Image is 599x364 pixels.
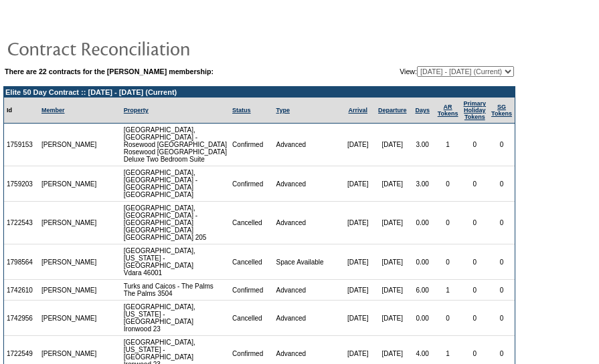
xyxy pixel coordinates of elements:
td: 1722543 [4,202,39,244]
td: Advanced [274,166,341,202]
a: Arrival [348,107,367,114]
a: Primary HolidayTokens [464,100,487,120]
td: 6.00 [410,280,435,301]
td: 0 [489,202,515,244]
td: 1 [435,280,461,301]
td: 3.00 [410,166,435,202]
td: Elite 50 Day Contract :: [DATE] - [DATE] (Current) [4,87,515,98]
b: There are 22 contracts for the [PERSON_NAME] membership: [5,67,213,75]
td: 0 [461,166,489,202]
a: Type [276,107,290,114]
td: [DATE] [341,166,375,202]
a: Departure [378,107,407,114]
td: [DATE] [375,301,410,336]
a: SGTokens [491,104,512,117]
td: 0 [461,244,489,280]
a: Status [232,107,251,114]
td: 0 [489,124,515,166]
td: Confirmed [230,124,273,166]
td: Advanced [274,280,341,301]
td: 1798564 [4,244,39,280]
td: [DATE] [341,202,375,244]
td: [GEOGRAPHIC_DATA], [GEOGRAPHIC_DATA] - [GEOGRAPHIC_DATA] [GEOGRAPHIC_DATA] [GEOGRAPHIC_DATA] 205 [121,202,230,244]
a: Days [415,107,430,114]
td: 0 [489,301,515,336]
td: [DATE] [375,166,410,202]
td: 1759203 [4,166,39,202]
td: [PERSON_NAME] [39,166,100,202]
td: 0 [461,280,489,301]
td: Cancelled [230,244,273,280]
td: [PERSON_NAME] [39,301,100,336]
td: [DATE] [375,124,410,166]
td: [GEOGRAPHIC_DATA], [US_STATE] - [GEOGRAPHIC_DATA] Ironwood 23 [121,301,230,336]
td: 0 [489,244,515,280]
td: Cancelled [230,202,273,244]
td: 0 [489,166,515,202]
td: Advanced [274,301,341,336]
td: 0 [461,301,489,336]
td: [PERSON_NAME] [39,124,100,166]
td: Space Available [274,244,341,280]
td: View: [334,66,514,77]
td: 0.00 [410,301,435,336]
td: [PERSON_NAME] [39,280,100,301]
td: 0 [435,202,461,244]
a: Member [41,107,65,114]
td: [DATE] [341,280,375,301]
td: 0.00 [410,202,435,244]
td: [DATE] [375,280,410,301]
td: Confirmed [230,280,273,301]
td: Advanced [274,202,341,244]
td: 0.00 [410,244,435,280]
td: [GEOGRAPHIC_DATA], [US_STATE] - [GEOGRAPHIC_DATA] Vdara 46001 [121,244,230,280]
td: 3.00 [410,124,435,166]
td: [GEOGRAPHIC_DATA], [GEOGRAPHIC_DATA] - Rosewood [GEOGRAPHIC_DATA] Rosewood [GEOGRAPHIC_DATA] Delu... [121,124,230,166]
td: [DATE] [375,202,410,244]
td: [GEOGRAPHIC_DATA], [GEOGRAPHIC_DATA] - [GEOGRAPHIC_DATA] [GEOGRAPHIC_DATA] [121,166,230,202]
td: Turks and Caicos - The Palms The Palms 3504 [121,280,230,301]
img: pgTtlContractReconciliation.gif [7,35,274,61]
td: 0 [461,202,489,244]
td: [DATE] [341,301,375,336]
a: Property [124,107,149,114]
td: [PERSON_NAME] [39,202,100,244]
td: 0 [435,244,461,280]
td: [DATE] [375,244,410,280]
td: 0 [435,166,461,202]
td: 0 [489,280,515,301]
td: Id [4,98,39,124]
td: Cancelled [230,301,273,336]
td: 1759153 [4,124,39,166]
td: [DATE] [341,124,375,166]
td: Advanced [274,124,341,166]
td: 0 [461,124,489,166]
td: 1 [435,124,461,166]
td: 0 [435,301,461,336]
a: ARTokens [438,104,458,117]
td: 1742956 [4,301,39,336]
td: 1742610 [4,280,39,301]
td: Confirmed [230,166,273,202]
td: [DATE] [341,244,375,280]
td: [PERSON_NAME] [39,244,100,280]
